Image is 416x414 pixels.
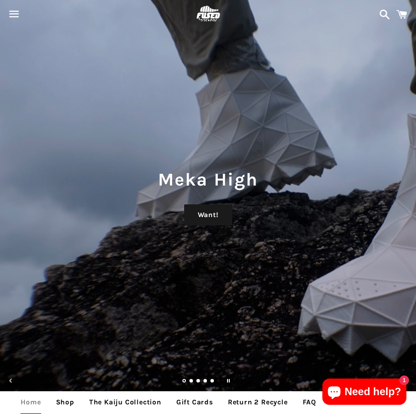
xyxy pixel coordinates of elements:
[1,371,21,390] button: Previous slide
[219,371,238,390] button: Pause slideshow
[196,379,201,384] a: Load slide 3
[189,379,194,384] a: Load slide 2
[170,391,220,413] a: Gift Cards
[395,371,415,390] button: Next slide
[182,379,187,384] a: Slide 1, current
[9,167,407,192] h1: Meka High
[83,391,168,413] a: The Kaiju Collection
[49,391,81,413] a: Shop
[221,391,294,413] a: Return 2 Recycle
[14,391,47,413] a: Home
[296,391,323,413] a: FAQ
[184,204,232,225] a: Want!
[203,379,208,384] a: Load slide 4
[320,379,409,407] inbox-online-store-chat: Shopify online store chat
[210,379,215,384] a: Load slide 5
